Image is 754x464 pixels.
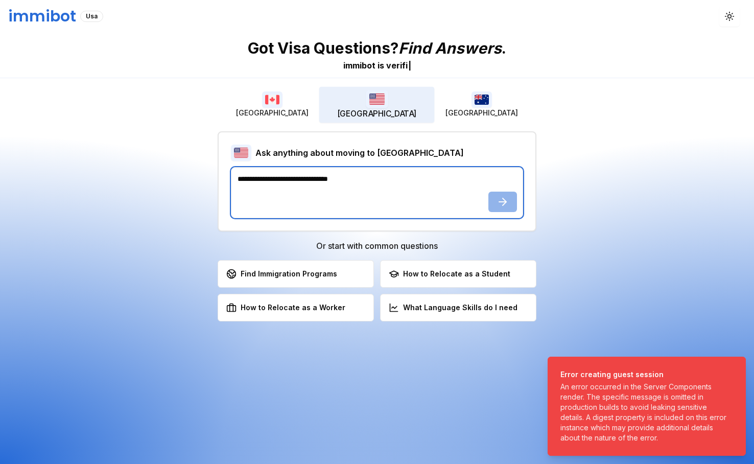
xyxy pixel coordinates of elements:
[398,39,502,57] span: Find Answers
[445,108,518,118] span: [GEOGRAPHIC_DATA]
[380,294,536,321] button: What Language Skills do I need
[408,60,411,71] span: |
[366,90,388,108] img: USA flag
[226,303,345,313] div: How to Relocate as a Worker
[248,39,506,57] p: Got Visa Questions? .
[560,382,729,443] div: An error occurred in the Server Components render. The specific message is omitted in production ...
[255,147,464,159] h2: Ask anything about moving to [GEOGRAPHIC_DATA]
[472,91,492,108] img: Australia flag
[8,7,76,26] h1: immibot
[262,91,282,108] img: Canada flag
[389,303,517,313] div: What Language Skills do I need
[218,294,374,321] button: How to Relocate as a Worker
[337,108,417,120] span: [GEOGRAPHIC_DATA]
[226,269,337,279] div: Find Immigration Programs
[236,108,309,118] span: [GEOGRAPHIC_DATA]
[218,240,536,252] h3: Or start with common questions
[389,269,510,279] div: How to Relocate as a Student
[380,260,536,288] button: How to Relocate as a Student
[386,60,408,71] span: v e r i f i
[560,369,729,380] div: Error creating guest session
[80,11,103,22] div: Usa
[231,145,251,161] img: USA flag
[343,59,384,72] div: immibot is
[218,260,374,288] button: Find Immigration Programs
